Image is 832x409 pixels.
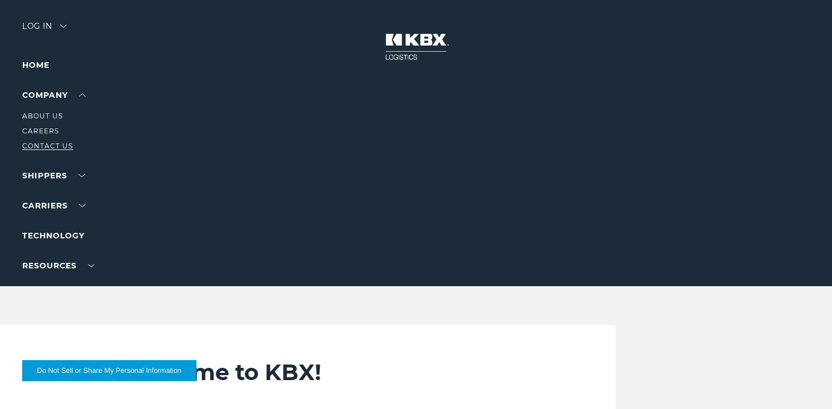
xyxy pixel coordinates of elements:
h2: Welcome to KBX! [118,358,568,386]
img: kbx logo [374,22,458,71]
div: Log in [22,22,67,38]
a: Home [22,60,49,70]
a: Careers [22,127,59,135]
a: SHIPPERS [22,171,85,181]
button: Do Not Sell or Share My Personal Information [22,360,196,381]
a: About Us [22,112,63,120]
iframe: Chat Widget [776,356,832,409]
img: arrow [60,24,67,28]
a: RESOURCES [22,261,95,271]
a: Technology [22,231,85,241]
a: Company [22,90,86,100]
a: Contact Us [22,142,73,150]
a: Carriers [22,201,86,211]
